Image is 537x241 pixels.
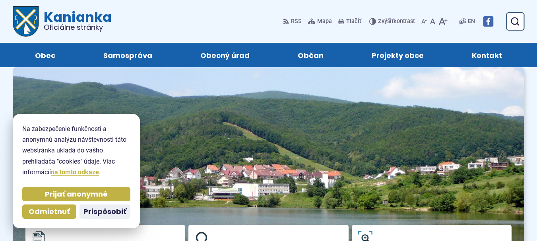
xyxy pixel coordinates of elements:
button: Odmietnuť [22,204,76,219]
span: Prijať anonymné [45,190,108,199]
a: Obec [19,43,72,67]
a: Občan [282,43,340,67]
span: Obec [35,43,55,67]
span: Oficiálne stránky [44,24,112,31]
span: Tlačiť [346,18,361,25]
span: RSS [291,17,302,26]
span: Zvýšiť [378,18,394,25]
span: kontrast [378,18,415,25]
a: Obecný úrad [184,43,266,67]
span: Odmietnuť [29,207,70,216]
button: Nastaviť pôvodnú veľkosť písma [428,13,437,30]
img: Prejsť na domovskú stránku [13,6,39,37]
button: Prijať anonymné [22,187,130,201]
span: Mapa [317,17,332,26]
a: Logo Kanianka, prejsť na domovskú stránku. [13,6,112,37]
span: Kontakt [472,43,502,67]
span: EN [468,17,475,26]
button: Prispôsobiť [79,204,130,219]
a: EN [466,17,477,26]
a: na tomto odkaze [51,168,99,176]
a: RSS [283,13,303,30]
p: Na zabezpečenie funkčnosti a anonymnú analýzu návštevnosti táto webstránka ukladá do vášho prehli... [22,123,130,177]
button: Zvýšiťkontrast [369,13,417,30]
a: Projekty obce [355,43,440,67]
span: Projekty obce [372,43,424,67]
a: Mapa [306,13,333,30]
h1: Kanianka [39,10,112,31]
button: Zväčšiť veľkosť písma [437,13,449,30]
span: Prispôsobiť [83,207,126,216]
a: Kontakt [456,43,518,67]
span: Obecný úrad [200,43,250,67]
span: Občan [298,43,324,67]
button: Zmenšiť veľkosť písma [420,13,428,30]
img: Prejsť na Facebook stránku [483,16,493,27]
span: Samospráva [103,43,152,67]
button: Tlačiť [337,13,363,30]
a: Samospráva [87,43,169,67]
